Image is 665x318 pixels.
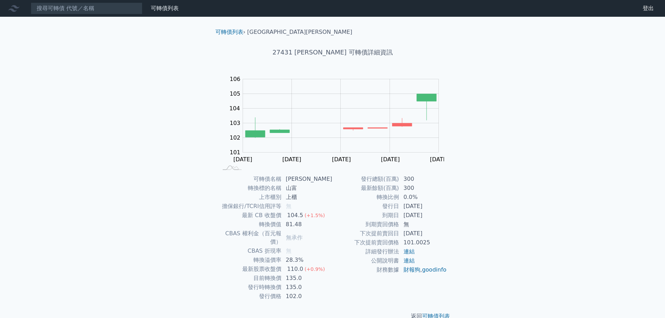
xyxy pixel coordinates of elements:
td: 102.0 [282,292,333,301]
tspan: 105 [230,90,241,97]
td: 擔保銀行/TCRI信用評等 [218,202,282,211]
a: 登出 [637,3,659,14]
td: [DATE] [399,229,447,238]
td: 發行價格 [218,292,282,301]
td: 轉換價值 [218,220,282,229]
li: › [215,28,245,36]
td: 最新 CB 收盤價 [218,211,282,220]
td: 山富 [282,184,333,193]
a: 可轉債列表 [215,29,243,35]
td: 到期日 [333,211,399,220]
td: 上櫃 [282,193,333,202]
li: [GEOGRAPHIC_DATA][PERSON_NAME] [247,28,352,36]
span: 無承作 [286,234,303,241]
span: 無 [286,203,291,209]
td: CBAS 折現率 [218,246,282,256]
td: 發行總額(百萬) [333,175,399,184]
td: 135.0 [282,274,333,283]
td: 公開說明書 [333,256,399,265]
td: 最新股票收盤價 [218,265,282,274]
tspan: 104 [229,105,240,112]
span: 無 [286,247,291,254]
tspan: 103 [230,120,241,126]
td: 可轉債名稱 [218,175,282,184]
input: 搜尋可轉債 代號／名稱 [31,2,142,14]
td: [DATE] [399,211,447,220]
td: 28.3% [282,256,333,265]
td: 81.48 [282,220,333,229]
td: 轉換溢價率 [218,256,282,265]
td: 135.0 [282,283,333,292]
div: 104.5 [286,211,305,220]
td: 詳細發行辦法 [333,247,399,256]
span: (+1.5%) [304,213,325,218]
tspan: [DATE] [430,156,449,163]
span: (+0.9%) [304,266,325,272]
td: 發行日 [333,202,399,211]
td: 300 [399,175,447,184]
div: 110.0 [286,265,305,273]
td: [PERSON_NAME] [282,175,333,184]
a: 連結 [404,257,415,264]
a: 可轉債列表 [151,5,179,12]
tspan: [DATE] [234,156,252,163]
td: 財務數據 [333,265,399,274]
td: 無 [399,220,447,229]
tspan: [DATE] [381,156,400,163]
td: CBAS 權利金（百元報價） [218,229,282,246]
td: 0.0% [399,193,447,202]
tspan: [DATE] [282,156,301,163]
tspan: [DATE] [332,156,351,163]
td: 轉換標的名稱 [218,184,282,193]
a: 財報狗 [404,266,420,273]
td: 到期賣回價格 [333,220,399,229]
tspan: 102 [230,134,241,141]
td: 101.0025 [399,238,447,247]
h1: 27431 [PERSON_NAME] 可轉債詳細資訊 [210,47,456,57]
a: 連結 [404,248,415,255]
td: 目前轉換價 [218,274,282,283]
td: , [399,265,447,274]
td: 轉換比例 [333,193,399,202]
a: goodinfo [422,266,446,273]
g: Chart [226,76,449,163]
td: 最新餘額(百萬) [333,184,399,193]
td: 上市櫃別 [218,193,282,202]
td: 發行時轉換價 [218,283,282,292]
td: [DATE] [399,202,447,211]
td: 下次提前賣回日 [333,229,399,238]
td: 下次提前賣回價格 [333,238,399,247]
tspan: 106 [230,76,241,82]
td: 300 [399,184,447,193]
tspan: 101 [230,149,241,156]
g: Series [245,94,436,138]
